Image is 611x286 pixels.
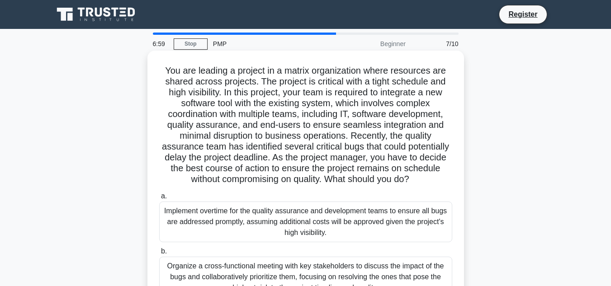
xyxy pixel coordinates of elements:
div: PMP [208,35,332,53]
div: 7/10 [411,35,464,53]
span: a. [161,192,167,200]
div: 6:59 [147,35,174,53]
span: b. [161,247,167,255]
div: Implement overtime for the quality assurance and development teams to ensure all bugs are address... [159,202,452,242]
a: Register [503,9,543,20]
h5: You are leading a project in a matrix organization where resources are shared across projects. Th... [158,65,453,185]
div: Beginner [332,35,411,53]
a: Stop [174,38,208,50]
